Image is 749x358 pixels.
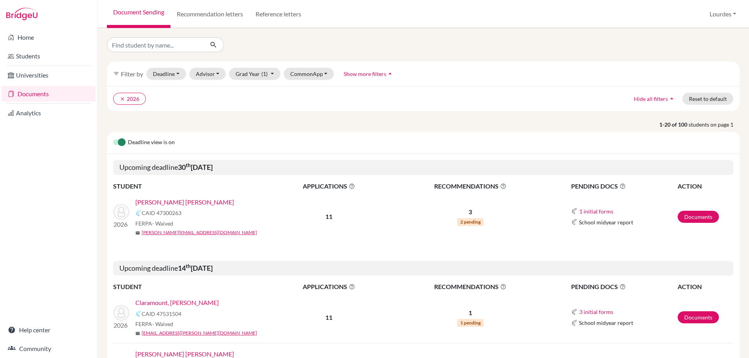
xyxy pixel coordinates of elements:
[270,282,388,291] span: APPLICATIONS
[389,207,552,217] p: 3
[386,70,394,78] i: arrow_drop_up
[571,208,577,214] img: Common App logo
[135,320,173,328] span: FERPA
[142,330,257,337] a: [EMAIL_ADDRESS][PERSON_NAME][DOMAIN_NAME]
[114,305,129,321] img: Claramount, Fiorella Esther
[668,95,676,102] i: arrow_drop_up
[2,341,96,356] a: Community
[2,322,96,338] a: Help center
[229,68,280,80] button: Grad Year(1)
[146,68,186,80] button: Deadline
[135,219,173,227] span: FERPA
[135,198,234,207] a: [PERSON_NAME] [PERSON_NAME]
[389,182,552,191] span: RECOMMENDATIONS
[135,298,219,307] a: Claramount, [PERSON_NAME]
[114,321,129,330] p: 2026
[152,220,173,227] span: - Waived
[178,163,213,171] b: 30 [DATE]
[113,261,733,276] h5: Upcoming deadline
[571,282,677,291] span: PENDING DOCS
[579,319,633,327] span: School midyear report
[2,30,96,45] a: Home
[152,321,173,327] span: - Waived
[261,71,268,77] span: (1)
[189,68,226,80] button: Advisor
[579,207,614,216] button: 1 initial forms
[571,219,577,225] img: Common App logo
[113,71,119,77] i: filter_list
[689,120,740,129] span: students on page 1
[2,86,96,102] a: Documents
[389,308,552,317] p: 1
[114,204,129,220] img: Sandoval Cañas Prieto, Mariana
[457,319,484,327] span: 1 pending
[114,220,129,229] p: 2026
[142,229,257,236] a: [PERSON_NAME][EMAIL_ADDRESS][DOMAIN_NAME]
[107,37,204,52] input: Find student by name...
[571,320,577,326] img: Common App logo
[2,67,96,83] a: Universities
[682,93,733,105] button: Reset to default
[659,120,689,129] strong: 1-20 of 100
[284,68,334,80] button: CommonApp
[571,309,577,315] img: Common App logo
[142,310,181,318] span: CAID 47531504
[135,231,140,235] span: mail
[571,182,677,191] span: PENDING DOCS
[113,160,733,175] h5: Upcoming deadline
[142,209,181,217] span: CAID 47300263
[135,331,140,336] span: mail
[678,211,719,223] a: Documents
[389,282,552,291] span: RECOMMENDATIONS
[706,7,740,21] button: Lourdes
[135,310,142,317] img: Common App logo
[677,181,733,191] th: ACTION
[344,71,386,77] span: Show more filters
[579,307,614,316] button: 3 initial forms
[457,218,484,226] span: 2 pending
[627,93,682,105] button: Hide all filtersarrow_drop_up
[186,162,191,168] sup: th
[579,218,633,226] span: School midyear report
[128,138,175,147] span: Deadline view is on
[113,181,269,191] th: STUDENT
[634,95,668,102] span: Hide all filters
[178,264,213,272] b: 14 [DATE]
[270,182,388,191] span: APPLICATIONS
[135,210,142,216] img: Common App logo
[2,48,96,64] a: Students
[677,282,733,292] th: ACTION
[337,68,401,80] button: Show more filtersarrow_drop_up
[113,282,269,292] th: STUDENT
[325,213,332,220] b: 11
[120,96,125,102] i: clear
[6,8,37,20] img: Bridge-U
[2,105,96,121] a: Analytics
[121,70,143,78] span: Filter by
[678,311,719,323] a: Documents
[113,93,146,105] button: clear2026
[186,263,191,269] sup: th
[325,314,332,321] b: 11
